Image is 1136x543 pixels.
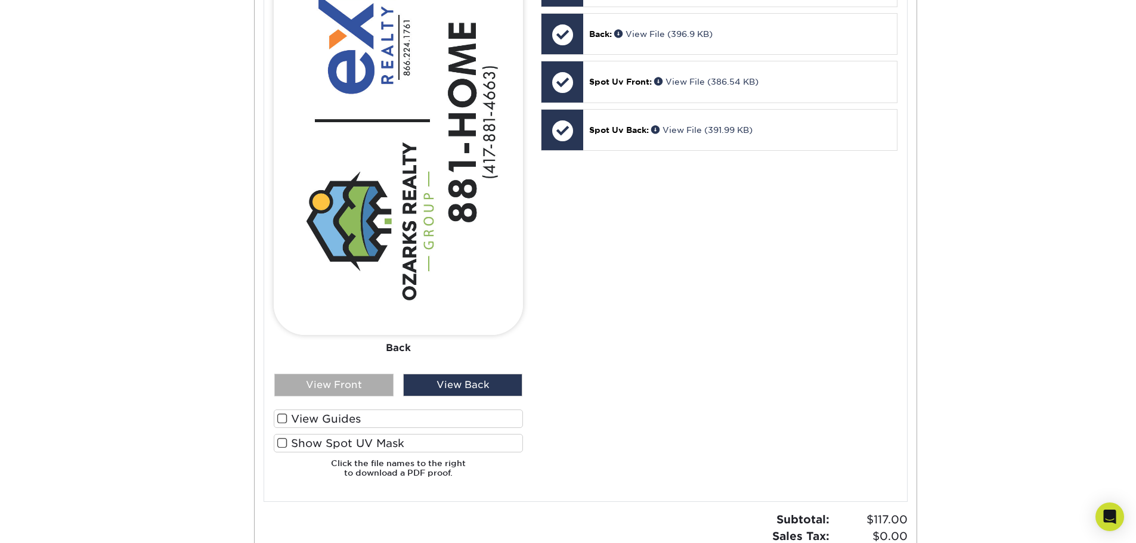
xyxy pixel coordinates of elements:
[274,458,523,488] h6: Click the file names to the right to download a PDF proof.
[589,77,652,86] span: Spot Uv Front:
[274,336,523,362] div: Back
[274,374,394,396] div: View Front
[403,374,522,396] div: View Back
[589,29,612,39] span: Back:
[651,125,753,135] a: View File (391.99 KB)
[274,409,523,428] label: View Guides
[589,125,649,135] span: Spot Uv Back:
[274,434,523,452] label: Show Spot UV Mask
[614,29,713,39] a: View File (396.9 KB)
[772,529,829,542] strong: Sales Tax:
[1095,502,1124,531] div: Open Intercom Messenger
[654,77,759,86] a: View File (386.54 KB)
[776,513,829,526] strong: Subtotal:
[833,511,908,528] span: $117.00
